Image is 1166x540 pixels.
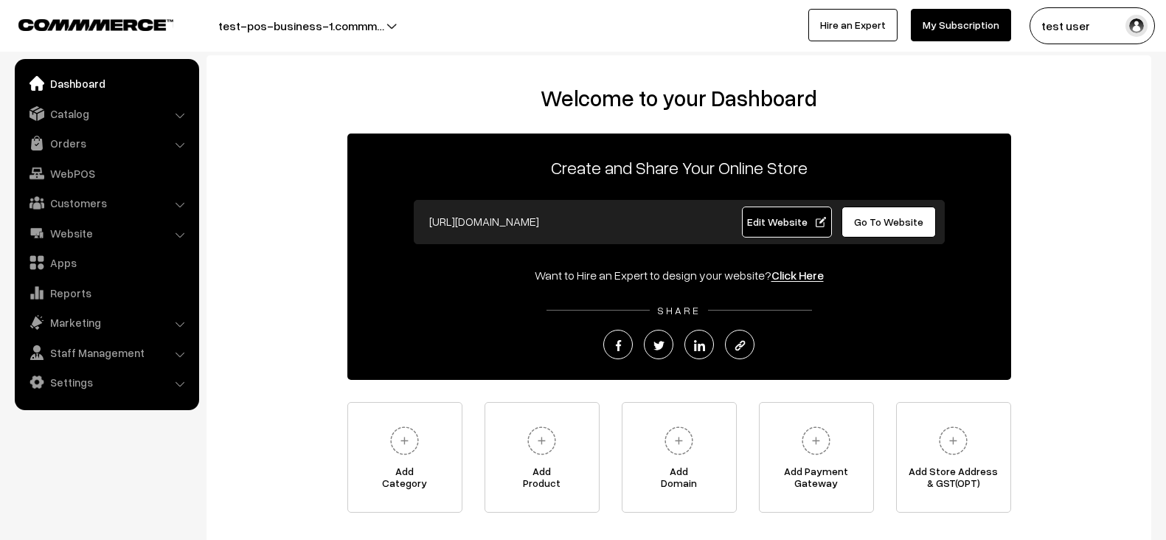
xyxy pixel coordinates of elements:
a: Reports [18,280,194,306]
h2: Welcome to your Dashboard [221,85,1136,111]
a: Marketing [18,309,194,336]
a: Add PaymentGateway [759,402,874,513]
a: Catalog [18,100,194,127]
span: Add Product [485,465,599,495]
a: Apps [18,249,194,276]
a: AddProduct [485,402,600,513]
span: Add Store Address & GST(OPT) [897,465,1010,495]
a: Orders [18,130,194,156]
span: SHARE [650,304,708,316]
div: Want to Hire an Expert to design your website? [347,266,1011,284]
a: Dashboard [18,70,194,97]
button: test user [1030,7,1155,44]
a: My Subscription [911,9,1011,41]
img: plus.svg [933,420,974,461]
a: Staff Management [18,339,194,366]
a: AddDomain [622,402,737,513]
a: COMMMERCE [18,15,148,32]
span: Go To Website [854,215,923,228]
button: test-pos-business-1.commm… [167,7,436,44]
img: COMMMERCE [18,19,173,30]
a: Customers [18,190,194,216]
img: plus.svg [659,420,699,461]
a: Hire an Expert [808,9,898,41]
span: Add Domain [622,465,736,495]
span: Edit Website [747,215,826,228]
a: Edit Website [742,207,832,238]
img: user [1125,15,1148,37]
img: plus.svg [796,420,836,461]
a: WebPOS [18,160,194,187]
a: Website [18,220,194,246]
a: Settings [18,369,194,395]
img: plus.svg [521,420,562,461]
p: Create and Share Your Online Store [347,154,1011,181]
a: Go To Website [841,207,937,238]
span: Add Category [348,465,462,495]
img: plus.svg [384,420,425,461]
a: Add Store Address& GST(OPT) [896,402,1011,513]
a: Click Here [771,268,824,283]
a: AddCategory [347,402,462,513]
span: Add Payment Gateway [760,465,873,495]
